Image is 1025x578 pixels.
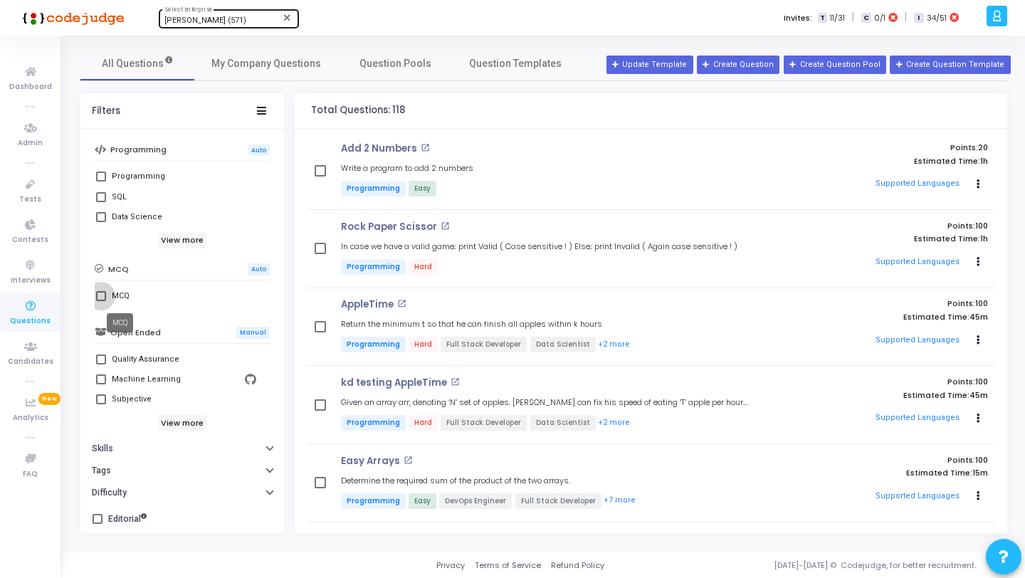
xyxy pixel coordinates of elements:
button: Actions [968,486,988,506]
span: Full Stack Developer [441,415,527,431]
span: Question Pools [359,56,431,71]
span: 45m [969,312,988,322]
span: C [861,13,871,23]
span: Hard [409,337,438,352]
mat-icon: open_in_new [397,299,406,308]
span: Data Scientist [530,337,596,352]
h4: Total Questions: 118 [311,105,405,116]
span: Question Templates [469,56,562,71]
p: Add 2 Numbers [341,143,417,154]
span: Dashboard [9,81,52,93]
p: Points: [782,299,988,308]
button: Actions [968,174,988,194]
span: Admin [18,137,43,149]
span: 20 [978,142,988,153]
div: Programming [112,168,165,185]
div: MCQ [112,288,130,305]
span: 100 [975,220,988,231]
span: 100 [975,532,988,543]
mat-icon: open_in_new [404,456,413,465]
button: Create Question Template [890,56,1010,74]
span: Auto [248,144,270,157]
span: 100 [975,454,988,466]
span: Data Scientist [530,415,596,431]
span: Easy [409,493,436,509]
span: All Questions [102,56,174,71]
div: [DATE]-[DATE] © Codejudge, for better recruitment. [604,559,1007,572]
button: Create Question Pool [784,56,886,74]
a: Refund Policy [551,559,604,572]
span: FAQ [23,468,38,480]
span: 1h [980,234,988,243]
a: Privacy [436,559,465,572]
h6: Programming [110,145,167,154]
p: AppleTime [341,299,394,310]
span: [PERSON_NAME] (571) [164,16,246,25]
div: SQL [112,189,127,206]
span: | [852,10,854,25]
span: Hard [409,415,438,431]
span: | [905,10,907,25]
p: Points: [782,456,988,465]
h5: Write a program to add 2 numbers [341,164,473,173]
span: Tests [19,194,41,206]
span: 15m [972,468,988,478]
div: Quality Assurance [112,351,179,368]
p: Points: [782,143,988,152]
mat-icon: open_in_new [451,377,460,387]
button: +2 more [597,416,631,430]
h5: Given an array arr, denoting ‘N’ set of apples. [PERSON_NAME] can fix his speed of eating ‘T’ app... [341,398,749,407]
span: 100 [975,376,988,387]
div: Data Science [112,209,162,226]
button: Supported Languages [871,408,964,429]
span: Full Stack Developer [441,337,527,352]
h6: Editorial [108,514,147,525]
label: Invites: [784,12,812,24]
button: Actions [968,330,988,350]
h6: View more [158,415,207,431]
h6: Tags [92,466,111,476]
h6: MCQ [108,265,129,274]
div: MCQ [107,313,133,332]
span: Questions [10,315,51,327]
span: Full Stack Developer [515,493,601,509]
mat-icon: open_in_new [441,221,450,231]
span: Analytics [13,412,48,424]
span: Manual [236,327,270,339]
p: Estimated Time: [782,157,988,166]
span: Candidates [8,356,53,368]
p: kd testing AppleTime [341,377,447,389]
button: Create Question [697,56,779,74]
span: Easy [409,181,436,196]
button: Supported Languages [871,251,964,273]
p: Points: [782,377,988,387]
span: 1h [980,157,988,166]
mat-icon: open_in_new [421,143,430,152]
span: 0/1 [874,12,885,24]
h5: In case we have a valid game; print Valid ( Case sensitive ! ) Else; print Invalid ( Again case s... [341,242,737,251]
div: Subjective [112,391,152,408]
button: Supported Languages [871,330,964,351]
h6: View more [158,233,207,248]
button: +7 more [603,494,636,508]
p: Estimated Time: [782,234,988,243]
span: Auto [248,263,270,275]
span: 34/51 [927,12,947,24]
span: 45m [969,391,988,400]
button: Actions [968,252,988,272]
span: Hard [409,259,438,275]
span: T [818,13,827,23]
button: Skills [80,438,284,460]
span: Programming [341,337,406,352]
span: Programming [341,259,406,275]
span: Interviews [11,275,51,287]
span: I [914,13,923,23]
p: Estimated Time: [782,468,988,478]
h6: Skills [92,443,113,454]
span: Programming [341,493,406,509]
a: Update Template [606,56,693,74]
p: Easy Arrays [341,456,400,467]
span: 100 [975,298,988,309]
p: Estimated Time: [782,312,988,322]
button: Difficulty [80,482,284,504]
